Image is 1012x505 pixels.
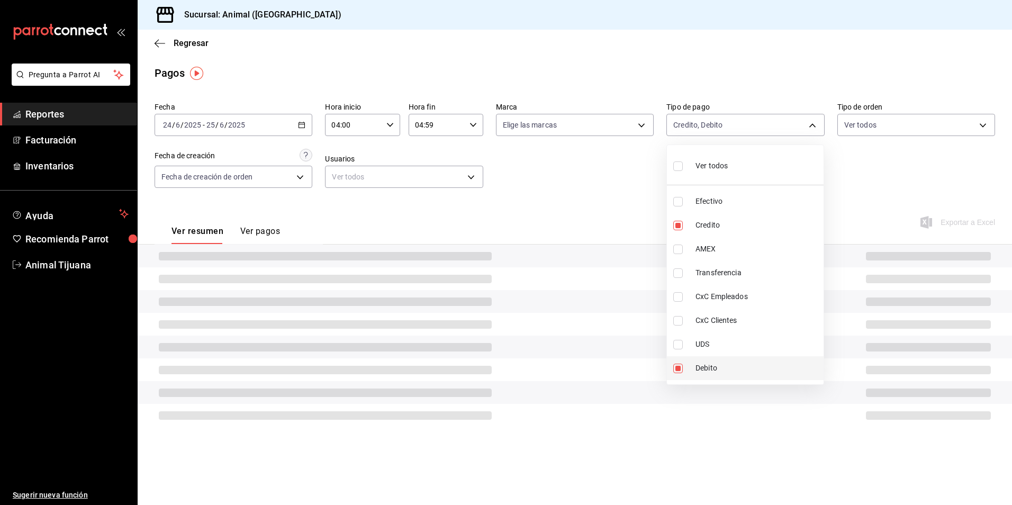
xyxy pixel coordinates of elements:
[695,363,819,374] span: Debito
[695,196,819,207] span: Efectivo
[695,315,819,326] span: CxC Clientes
[695,339,819,350] span: UDS
[695,244,819,255] span: AMEX
[695,160,728,172] span: Ver todos
[695,267,819,278] span: Transferencia
[695,220,819,231] span: Credito
[190,67,203,80] img: Tooltip marker
[695,291,819,302] span: CxC Empleados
